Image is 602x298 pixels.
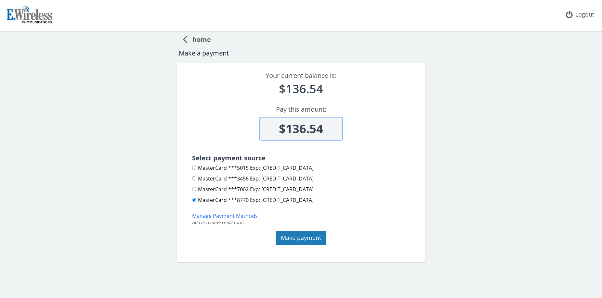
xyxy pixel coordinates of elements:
input: MasterCard ***8770 Exp: [CREDIT_CARD_DATA] [192,198,196,202]
span: Select payment source [192,154,266,162]
div: Make a payment [179,49,423,58]
span: home [187,32,211,44]
label: MasterCard ***3456 Exp: [CREDIT_CARD_DATA] [192,175,314,182]
input: MasterCard ***3456 Exp: [CREDIT_CARD_DATA] [192,176,196,180]
label: MasterCard ***5015 Exp: [CREDIT_CARD_DATA] [192,164,314,172]
label: MasterCard ***7002 Exp: [CREDIT_CARD_DATA] [192,186,314,193]
button: Manage Payment Methods [192,212,258,220]
input: MasterCard ***7002 Exp: [CREDIT_CARD_DATA] [192,187,196,191]
div: $136.54 [184,81,418,97]
div: Your current balance is: [184,71,418,81]
input: MasterCard ***5015 Exp: [CREDIT_CARD_DATA] [192,166,196,170]
label: MasterCard ***8770 Exp: [CREDIT_CARD_DATA] [192,196,314,204]
div: Pay this amount: [184,105,418,114]
button: Make payment [276,231,326,245]
div: Add or remove credit cards. [192,219,420,225]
